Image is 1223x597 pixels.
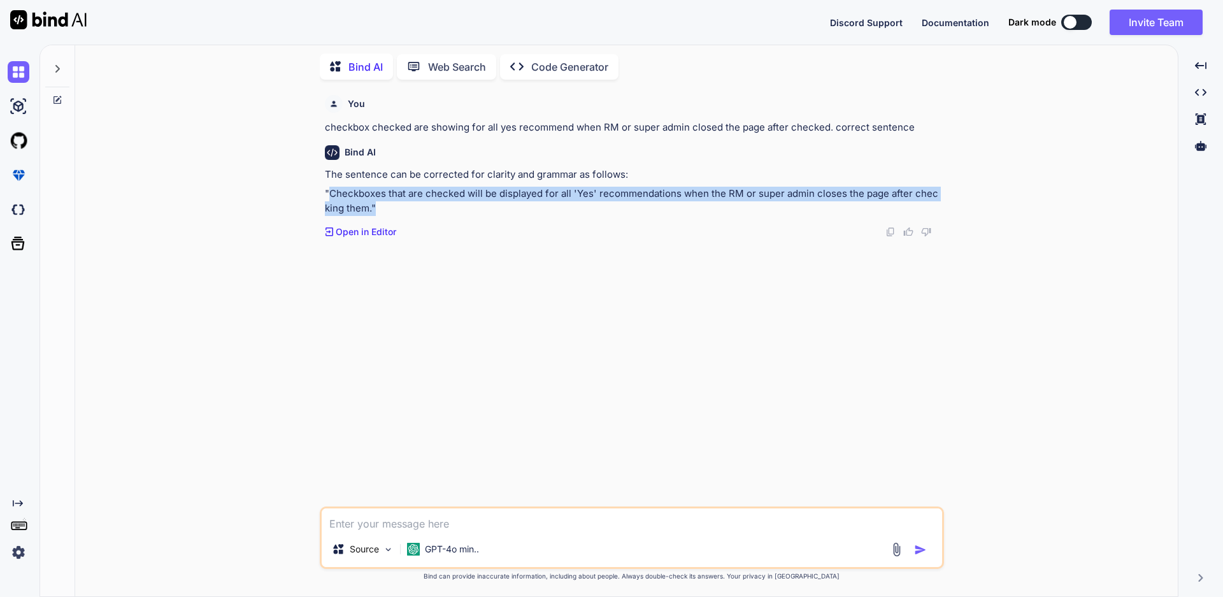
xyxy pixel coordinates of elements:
[8,164,29,186] img: premium
[428,59,486,75] p: Web Search
[345,146,376,159] h6: Bind AI
[425,543,479,556] p: GPT-4o min..
[348,59,383,75] p: Bind AI
[8,96,29,117] img: ai-studio
[830,16,903,29] button: Discord Support
[914,543,927,556] img: icon
[922,16,989,29] button: Documentation
[531,59,608,75] p: Code Generator
[8,61,29,83] img: chat
[325,187,941,215] p: "Checkboxes that are checked will be displayed for all 'Yes' recommendations when the RM or super...
[830,17,903,28] span: Discord Support
[903,227,913,237] img: like
[885,227,896,237] img: copy
[336,226,396,238] p: Open in Editor
[348,97,365,110] h6: You
[922,17,989,28] span: Documentation
[8,199,29,220] img: darkCloudIdeIcon
[1008,16,1056,29] span: Dark mode
[921,227,931,237] img: dislike
[383,544,394,555] img: Pick Models
[320,572,944,581] p: Bind can provide inaccurate information, including about people. Always double-check its answers....
[325,120,941,135] p: checkbox checked are showing for all yes recommend when RM or super admin closed the page after c...
[1110,10,1203,35] button: Invite Team
[325,168,941,182] p: The sentence can be corrected for clarity and grammar as follows:
[407,543,420,556] img: GPT-4o mini
[8,542,29,563] img: settings
[350,543,379,556] p: Source
[889,542,904,557] img: attachment
[8,130,29,152] img: githubLight
[10,10,87,29] img: Bind AI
